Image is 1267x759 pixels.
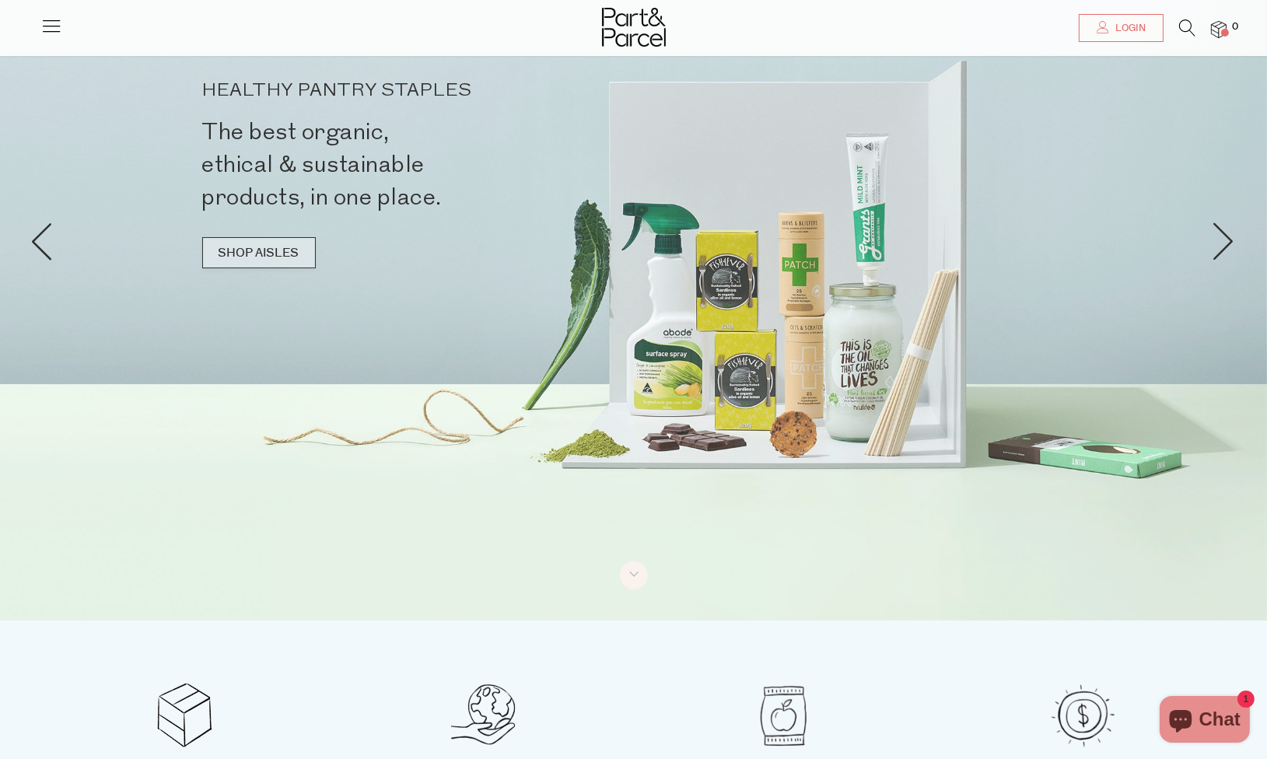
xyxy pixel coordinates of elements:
span: 0 [1228,20,1242,34]
h2: The best organic, ethical & sustainable products, in one place. [202,116,640,214]
span: Login [1111,22,1146,35]
p: HEALTHY PANTRY STAPLES [202,82,640,100]
img: part&parcel icon [1050,683,1115,748]
img: Part&Parcel [602,8,666,47]
inbox-online-store-chat: Shopify online store chat [1155,696,1255,747]
a: Login [1079,14,1164,42]
a: SHOP AISLES [202,237,316,268]
img: part&parcel icon [751,683,816,748]
img: part&parcel icon [451,683,516,748]
img: part&parcel icon [152,683,217,748]
a: 0 [1211,21,1227,37]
